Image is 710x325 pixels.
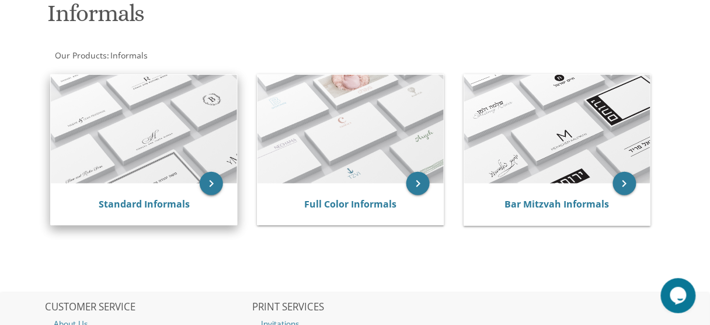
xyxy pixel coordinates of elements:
a: keyboard_arrow_right [613,172,636,195]
h2: PRINT SERVICES [252,302,458,313]
div: : [45,50,355,61]
a: Informals [109,50,148,61]
h1: Informals [47,1,452,35]
span: Informals [110,50,148,61]
a: Our Products [54,50,107,61]
img: Bar Mitzvah Informals [464,75,650,184]
a: Full Color Informals [304,198,396,210]
img: Standard Informals [51,75,237,184]
h2: CUSTOMER SERVICE [45,302,250,313]
a: Standard Informals [99,198,190,210]
a: keyboard_arrow_right [200,172,223,195]
img: Full Color Informals [257,75,444,184]
a: keyboard_arrow_right [406,172,430,195]
a: Bar Mitzvah Informals [505,198,610,210]
iframe: chat widget [661,278,698,313]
